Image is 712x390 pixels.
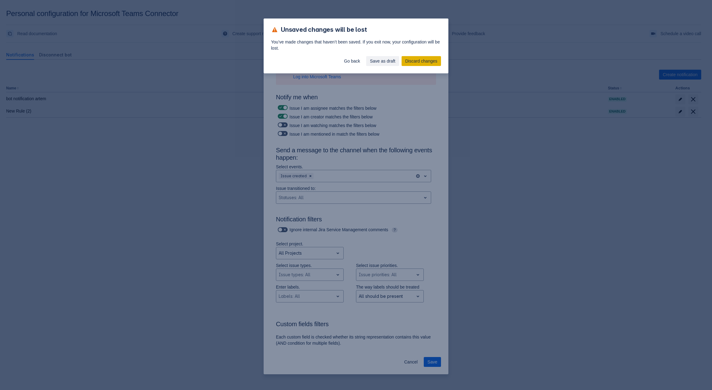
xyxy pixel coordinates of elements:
span: warning [271,26,278,33]
button: Save as draft [366,56,399,66]
button: Discard changes [402,56,441,66]
div: You’ve made changes that haven’t been saved. If you exit now, your configuration will be lost. [264,38,448,52]
span: Unsaved changes will be lost [281,26,367,34]
span: Save as draft [370,56,395,66]
span: Discard changes [405,56,437,66]
span: Go back [344,56,360,66]
button: Go back [340,56,364,66]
